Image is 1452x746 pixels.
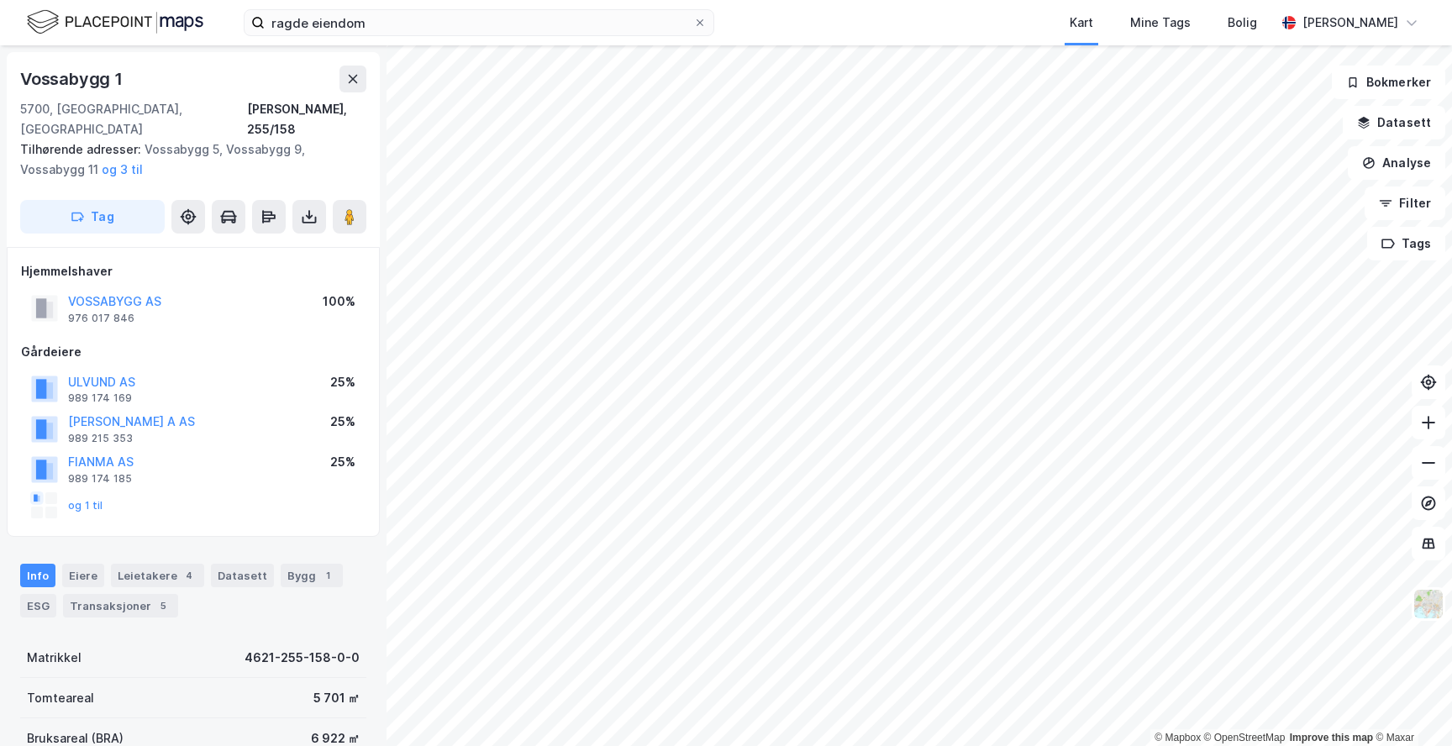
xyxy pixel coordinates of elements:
[1302,13,1398,33] div: [PERSON_NAME]
[1413,588,1444,620] img: Z
[181,567,197,584] div: 4
[20,564,55,587] div: Info
[323,292,355,312] div: 100%
[20,66,126,92] div: Vossabygg 1
[1332,66,1445,99] button: Bokmerker
[1290,732,1373,743] a: Improve this map
[281,564,343,587] div: Bygg
[68,391,132,405] div: 989 174 169
[27,8,203,37] img: logo.f888ab2527a4732fd821a326f86c7f29.svg
[1368,665,1452,746] div: Kontrollprogram for chat
[1365,186,1445,220] button: Filter
[319,567,336,584] div: 1
[20,142,145,156] span: Tilhørende adresser:
[211,564,274,587] div: Datasett
[1368,665,1452,746] iframe: Chat Widget
[68,472,132,486] div: 989 174 185
[1155,732,1201,743] a: Mapbox
[27,688,94,708] div: Tomteareal
[1070,13,1093,33] div: Kart
[1130,13,1191,33] div: Mine Tags
[330,452,355,472] div: 25%
[111,564,204,587] div: Leietakere
[27,648,82,668] div: Matrikkel
[265,10,693,35] input: Søk på adresse, matrikkel, gårdeiere, leietakere eller personer
[68,432,133,445] div: 989 215 353
[20,139,353,180] div: Vossabygg 5, Vossabygg 9, Vossabygg 11
[247,99,366,139] div: [PERSON_NAME], 255/158
[1348,146,1445,180] button: Analyse
[63,594,178,617] div: Transaksjoner
[313,688,360,708] div: 5 701 ㎡
[21,342,366,362] div: Gårdeiere
[330,412,355,432] div: 25%
[20,594,56,617] div: ESG
[1367,227,1445,260] button: Tags
[1343,106,1445,139] button: Datasett
[155,597,171,614] div: 5
[1204,732,1286,743] a: OpenStreetMap
[330,372,355,392] div: 25%
[245,648,360,668] div: 4621-255-158-0-0
[1228,13,1257,33] div: Bolig
[68,312,134,325] div: 976 017 846
[62,564,104,587] div: Eiere
[20,200,165,234] button: Tag
[21,261,366,281] div: Hjemmelshaver
[20,99,247,139] div: 5700, [GEOGRAPHIC_DATA], [GEOGRAPHIC_DATA]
